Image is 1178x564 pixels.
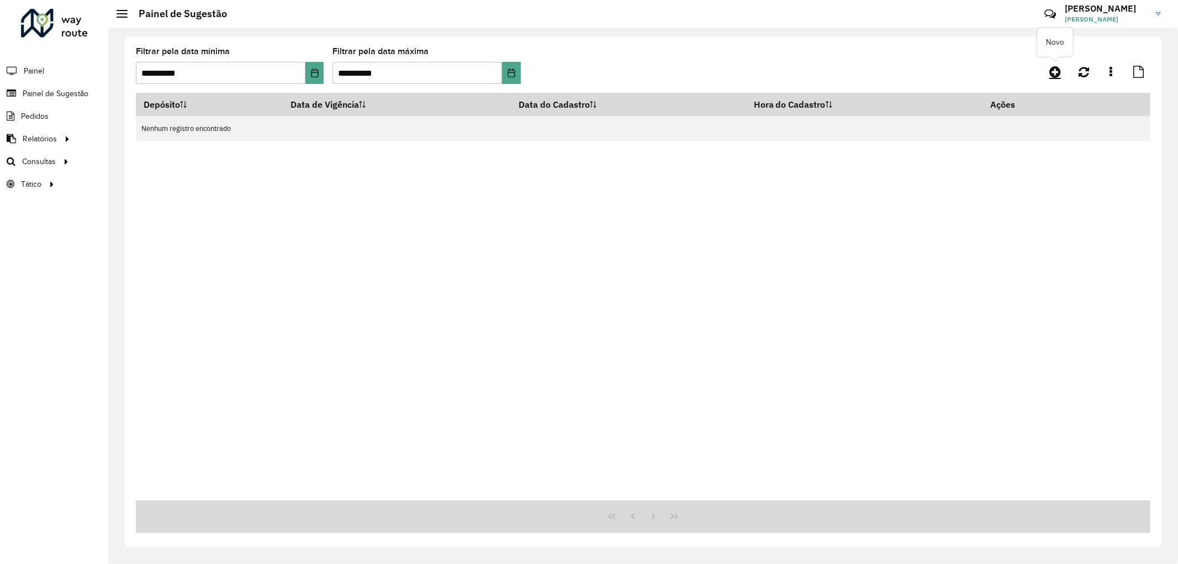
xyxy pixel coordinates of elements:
div: Novo [1037,28,1073,57]
th: Hora do Cadastro [746,93,982,116]
td: Nenhum registro encontrado [136,116,1150,141]
a: Contato Rápido [1038,2,1062,26]
span: Tático [21,178,41,190]
span: Painel [24,65,44,77]
span: Consultas [22,156,56,167]
label: Filtrar pela data máxima [332,45,429,58]
label: Filtrar pela data mínima [136,45,230,58]
button: Choose Date [305,62,324,84]
th: Data de Vigência [283,93,511,116]
h3: [PERSON_NAME] [1065,3,1148,14]
th: Depósito [136,93,283,116]
h2: Painel de Sugestão [128,8,227,20]
span: Pedidos [21,110,49,122]
th: Ações [982,93,1049,116]
span: Painel de Sugestão [23,88,88,99]
button: Choose Date [502,62,521,84]
span: Relatórios [23,133,57,145]
th: Data do Cadastro [511,93,746,116]
span: [PERSON_NAME] [1065,14,1148,24]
